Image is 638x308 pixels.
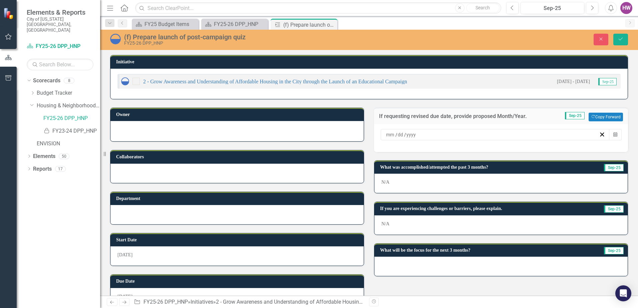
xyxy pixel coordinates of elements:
[523,4,582,12] div: Sep-25
[379,113,554,119] h3: If requesting revised due date, provide proposed Month/Year.
[124,33,400,41] div: (f) Prepare launch of post-campaign quiz
[380,206,589,211] h3: If you are experiencing challenges or barriers, please explain.
[27,59,93,70] input: Search Below...
[116,279,360,284] h3: Due Date
[565,112,585,119] span: Sep-25
[283,21,336,29] div: (f) Prepare launch of post-campaign quiz
[466,3,500,13] button: Search
[521,2,584,14] button: Sep-25
[134,298,364,306] div: » » »
[203,20,266,28] a: FY25-26 DPP_HNP
[404,132,406,138] span: /
[117,252,132,257] span: [DATE]
[27,16,93,33] small: City of [US_STATE][GEOGRAPHIC_DATA], [GEOGRAPHIC_DATA]
[37,140,100,148] a: ENVISION
[116,59,624,64] h3: Initiative
[59,153,69,159] div: 50
[620,2,632,14] button: HW
[33,77,60,85] a: Scorecards
[116,112,360,117] h3: Owner
[604,247,624,254] span: Sep-25
[116,196,360,201] h3: Department
[604,164,624,171] span: Sep-25
[557,78,590,85] small: [DATE] - [DATE]
[37,102,100,110] a: Housing & Neighborhood Preservation Home
[144,20,197,28] div: FY25 Budget Items
[406,131,416,138] input: yyyy
[191,299,213,305] a: Initiatives
[116,154,360,159] h3: Collaborators
[143,79,407,84] a: 2 - Grow Awareness and Understanding of Affordable Housing in the City through the Launch of an E...
[381,221,621,227] p: N/A
[475,5,490,10] span: Search
[33,165,52,173] a: Reports
[395,132,397,138] span: /
[117,294,132,299] span: [DATE]
[27,8,93,16] span: Elements & Reports
[3,8,15,19] img: ClearPoint Strategy
[64,78,74,83] div: 8
[380,165,586,170] h3: What was accomplished/attempted the past 3 months?
[133,20,197,28] a: FY25 Budget Items
[27,43,93,50] a: FY25-26 DPP_HNP
[381,179,621,186] p: N/A
[116,237,360,242] h3: Start Date
[135,2,501,14] input: Search ClearPoint...
[380,248,579,253] h3: What will be the focus for the next 3 months?
[216,299,503,305] a: 2 - Grow Awareness and Understanding of Affordable Housing in the City through the Launch of an E...
[43,127,100,135] a: FY23-24 DPP_HNP
[43,115,100,122] a: FY25-26 DPP_HNP
[143,299,188,305] a: FY25-26 DPP_HNP
[214,20,266,28] div: FY25-26 DPP_HNP
[397,131,404,138] input: dd
[604,205,624,213] span: Sep-25
[386,131,395,138] input: mm
[589,113,623,121] button: Copy Forward
[55,166,66,172] div: 17
[598,78,617,85] span: Sep-25
[615,285,631,301] div: Open Intercom Messenger
[33,153,55,160] a: Elements
[124,41,400,46] div: FY25-26 DPP_HNP
[110,34,121,44] img: In Progress
[121,77,129,85] img: In Progress
[37,89,100,97] a: Budget Tracker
